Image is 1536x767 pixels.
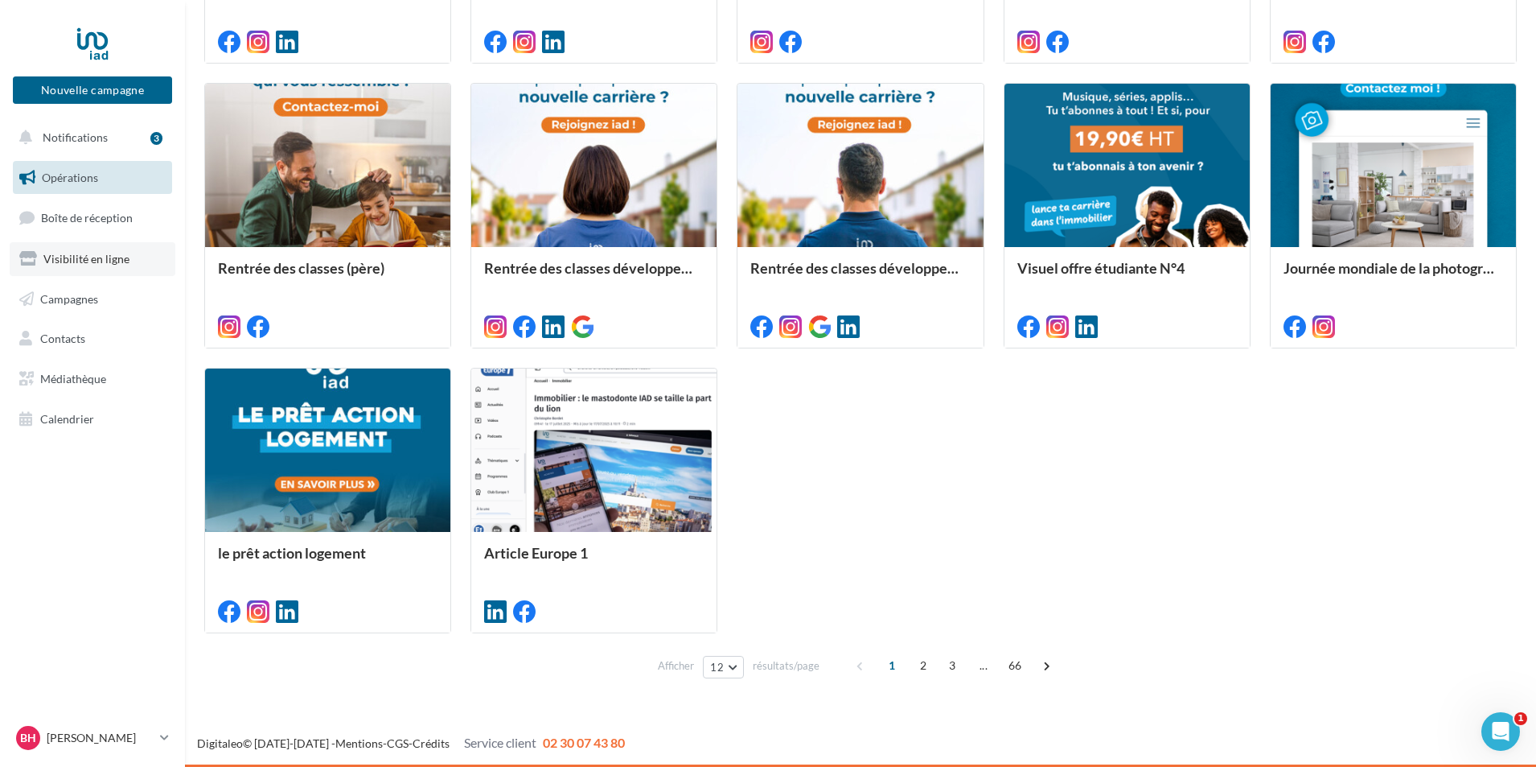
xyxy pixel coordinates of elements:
a: comment optimiser votre fiche point de vente. [62,373,277,402]
div: le prêt action logement [218,545,437,577]
div: 1Mettre des fiches points de vente à jour [30,276,292,314]
a: Campagnes [10,282,175,316]
a: Crédits [413,736,450,750]
div: • Horaires [62,540,280,557]
div: Service-Client de Digitaleo [104,175,250,191]
p: Environ 10 minutes [196,213,306,230]
div: , puis sur pour la modifier. [62,422,280,472]
button: Nouvelle campagne [13,76,172,104]
div: • Site web [62,523,280,540]
span: Contacts [40,332,85,345]
b: "Visibilité en ligne" [146,322,269,335]
a: CGS [387,736,409,750]
div: Journée mondiale de la photographie [1283,260,1503,292]
button: 12 [703,656,744,678]
span: résultats/page [753,658,819,674]
span: 1 [1514,712,1527,725]
span: Notifications [43,130,108,144]
b: "Fiche point de vente" [80,440,222,453]
span: 12 [710,661,724,674]
div: 3 [150,132,162,145]
iframe: Intercom live chat [1481,712,1520,751]
span: Calendrier [40,412,94,426]
span: © [DATE]-[DATE] - - - [197,736,625,750]
span: Opérations [42,171,98,184]
div: Suivez ce pas à pas et si besoin, écrivez-nous à [23,122,299,160]
button: go back [10,6,41,37]
a: Visibilité en ligne [10,242,175,276]
button: Notifications 3 [10,121,169,155]
div: Visuel offre étudiante N°4 [1017,260,1237,292]
span: 1 [879,653,905,678]
div: Depuis l'onglet , retrouvez l'ensemble de vos fiches établissements. Un smiley vous indique [62,320,280,405]
span: Service client [464,735,536,750]
span: Afficher [658,658,694,674]
a: Digitaleo [197,736,243,750]
span: 02 30 07 43 80 [543,735,625,750]
a: Boîte de réception [10,200,175,235]
div: Concentrez-vous sur : [62,489,280,506]
div: • Galerie photos [62,557,280,574]
span: Boîte de réception [41,211,133,225]
span: Médiathèque [40,372,106,386]
span: 3 [939,653,965,678]
div: Fermer [282,7,311,36]
div: Mettre des fiches points de vente à jour [62,282,273,314]
a: Mentions [335,736,383,750]
span: ... [971,653,996,678]
span: BH [20,730,36,746]
p: 3 étapes [16,213,65,230]
a: Calendrier [10,402,175,436]
img: Profile image for Service-Client [72,170,97,196]
a: Opérations [10,161,175,195]
div: Article Europe 1 [484,545,704,577]
p: [PERSON_NAME] [47,730,154,746]
span: 2 [910,653,936,678]
div: Débuter avec la visibilité en ligne [23,64,299,122]
a: [EMAIL_ADDRESS][DOMAIN_NAME] [70,142,295,158]
div: Rentrée des classes développement (conseiller) [750,260,970,292]
a: Médiathèque [10,362,175,396]
span: Campagnes [40,291,98,305]
a: Contacts [10,322,175,356]
span: 66 [1002,653,1029,678]
div: Rentrée des classes développement (conseillère) [484,260,704,292]
b: Cliquez sur une fiche [62,423,195,436]
div: • Téléphone [62,506,280,523]
div: Rentrée des classes (père) [218,260,437,292]
a: BH [PERSON_NAME] [13,723,172,753]
span: Visibilité en ligne [43,252,129,266]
